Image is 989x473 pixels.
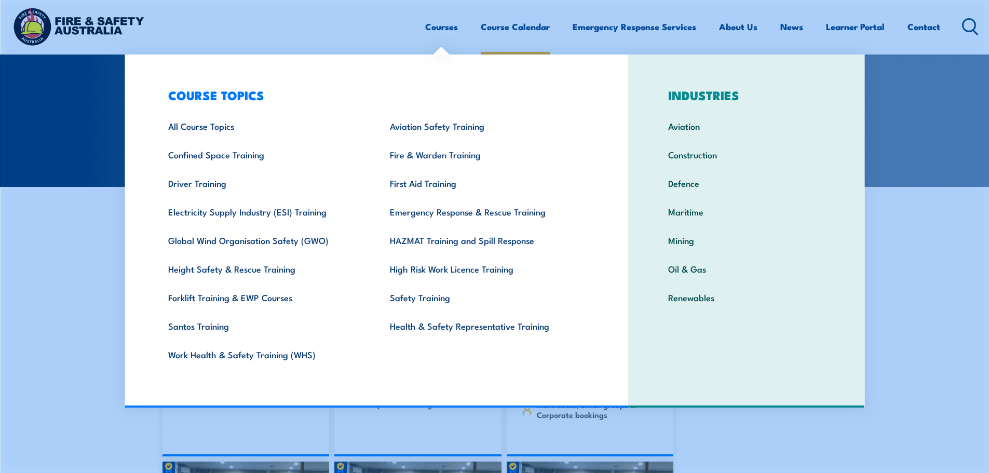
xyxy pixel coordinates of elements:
a: Maritime [652,197,841,226]
a: Driver Training [152,169,374,197]
a: Height Safety & Rescue Training [152,254,374,283]
a: Santos Training [152,312,374,340]
h3: COURSE TOPICS [152,88,595,102]
a: Mining [652,226,841,254]
a: Emergency Response Services [573,13,696,40]
a: Aviation Safety Training [374,112,595,140]
a: News [780,13,803,40]
a: Renewables [652,283,841,312]
a: Fire & Warden Training [374,140,595,169]
a: Work Health & Safety Training (WHS) [152,340,374,369]
a: Electricity Supply Industry (ESI) Training [152,197,374,226]
a: About Us [719,13,757,40]
a: Course Calendar [481,13,550,40]
a: Forklift Training & EWP Courses [152,283,374,312]
a: Contact [907,13,940,40]
span: Individuals, Small groups or Corporate bookings [365,389,484,409]
a: High Risk Work Licence Training [374,254,595,283]
a: Courses [425,13,458,40]
a: Health & Safety Representative Training [374,312,595,340]
h3: INDUSTRIES [652,88,841,102]
a: Confined Space Training [152,140,374,169]
a: Learner Portal [826,13,885,40]
a: Safety Training [374,283,595,312]
a: Defence [652,169,841,197]
a: Global Wind Organisation Safety (GWO) [152,226,374,254]
a: Aviation [652,112,841,140]
a: Construction [652,140,841,169]
a: Emergency Response & Rescue Training [374,197,595,226]
a: All Course Topics [152,112,374,140]
a: HAZMAT Training and Spill Response [374,226,595,254]
span: Individuals, Small groups or Corporate bookings [537,400,656,420]
a: Oil & Gas [652,254,841,283]
a: First Aid Training [374,169,595,197]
